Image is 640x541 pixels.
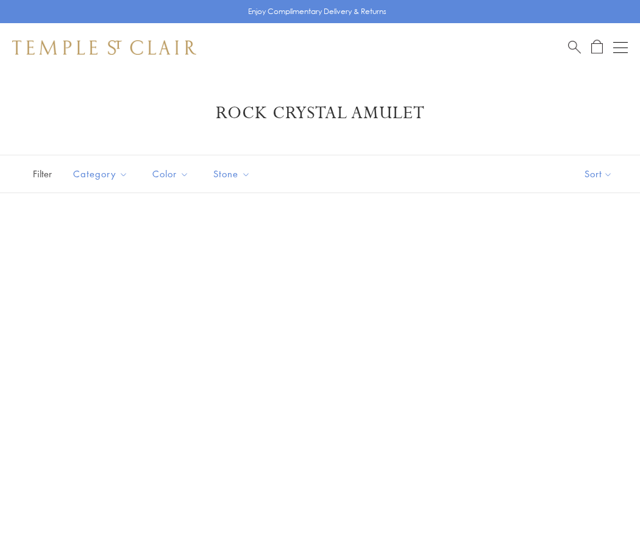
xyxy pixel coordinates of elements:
[146,166,198,182] span: Color
[207,166,260,182] span: Stone
[557,155,640,193] button: Show sort by
[204,160,260,188] button: Stone
[12,40,196,55] img: Temple St. Clair
[591,40,603,55] a: Open Shopping Bag
[568,40,581,55] a: Search
[67,166,137,182] span: Category
[30,102,610,124] h1: Rock Crystal Amulet
[248,5,386,18] p: Enjoy Complimentary Delivery & Returns
[613,40,628,55] button: Open navigation
[143,160,198,188] button: Color
[64,160,137,188] button: Category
